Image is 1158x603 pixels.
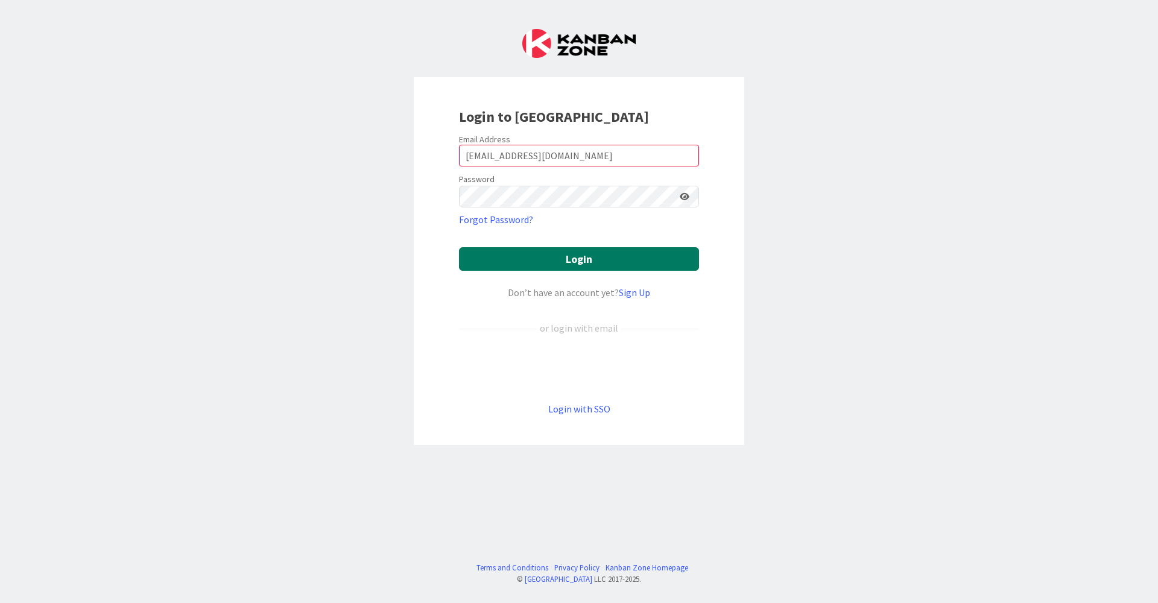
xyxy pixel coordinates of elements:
div: Don’t have an account yet? [459,285,699,300]
a: [GEOGRAPHIC_DATA] [525,574,592,584]
img: Kanban Zone [522,29,636,58]
a: Forgot Password? [459,212,533,227]
a: Login with SSO [548,403,610,415]
a: Terms and Conditions [476,562,548,573]
a: Privacy Policy [554,562,600,573]
b: Login to [GEOGRAPHIC_DATA] [459,107,649,126]
button: Login [459,247,699,271]
a: Sign Up [619,286,650,298]
a: Kanban Zone Homepage [606,562,688,573]
div: © LLC 2017- 2025 . [470,573,688,585]
label: Password [459,173,495,186]
iframe: Pulsante Accedi con Google [453,355,705,382]
label: Email Address [459,134,510,145]
div: or login with email [537,321,621,335]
